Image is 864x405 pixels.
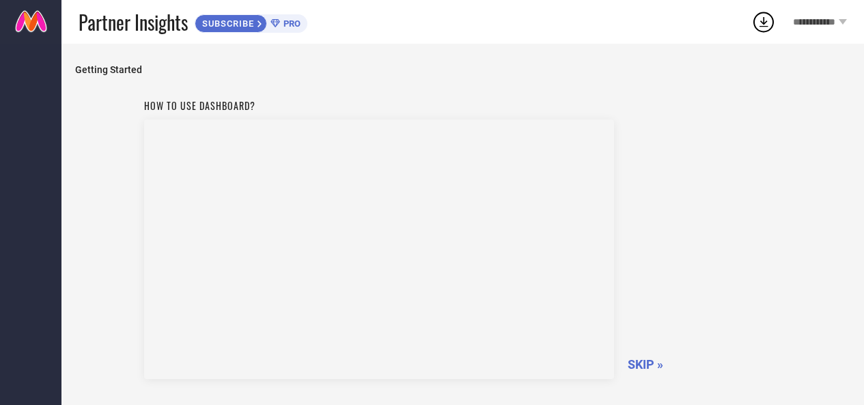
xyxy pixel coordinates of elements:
a: SUBSCRIBEPRO [195,11,307,33]
span: Partner Insights [79,8,188,36]
span: Getting Started [75,64,850,75]
span: SUBSCRIBE [195,18,257,29]
h1: How to use dashboard? [144,98,614,113]
iframe: YouTube video player [144,120,614,379]
span: PRO [280,18,301,29]
div: Open download list [751,10,776,34]
span: SKIP » [628,357,663,372]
